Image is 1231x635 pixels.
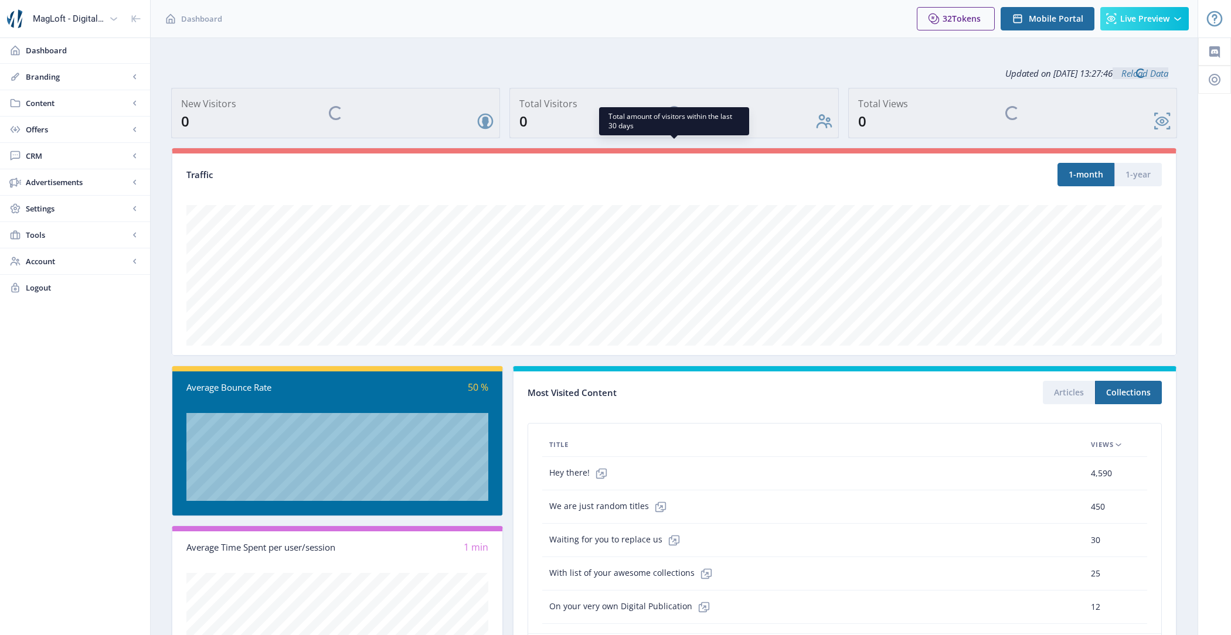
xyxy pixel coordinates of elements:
span: 4,590 [1091,466,1112,480]
span: Views [1091,438,1114,452]
span: Tokens [952,13,981,24]
span: Total amount of visitors within the last 30 days [608,112,740,131]
span: Live Preview [1120,14,1169,23]
span: Dashboard [26,45,141,56]
span: Hey there! [549,462,613,485]
span: Account [26,255,129,267]
span: Advertisements [26,176,129,188]
button: 1-month [1057,163,1114,186]
div: MagLoft - Digital Magazine [33,6,104,32]
span: On your very own Digital Publication [549,595,716,619]
span: With list of your awesome collections [549,562,718,585]
button: Live Preview [1100,7,1189,30]
span: 50 % [468,381,488,394]
span: Content [26,97,129,109]
div: Traffic [186,168,674,182]
span: Settings [26,203,129,214]
a: Reload Data [1113,67,1168,79]
div: 1 min [338,541,489,554]
button: Mobile Portal [1001,7,1094,30]
span: 30 [1091,533,1100,547]
span: Offers [26,124,129,135]
span: Branding [26,71,129,83]
span: Waiting for you to replace us [549,528,686,552]
span: Logout [26,282,141,293]
span: We are just random titles [549,495,672,518]
span: Dashboard [181,13,222,25]
span: 12 [1091,600,1100,614]
img: properties.app_icon.png [7,9,26,28]
button: 1-year [1114,163,1162,186]
span: Tools [26,229,129,241]
span: 25 [1091,566,1100,581]
span: 450 [1091,500,1105,514]
button: 32Tokens [917,7,995,30]
div: Most Visited Content [528,384,845,402]
div: Average Bounce Rate [186,381,338,394]
span: CRM [26,150,129,162]
button: Collections [1095,381,1162,404]
div: Average Time Spent per user/session [186,541,338,554]
div: Updated on [DATE] 13:27:46 [171,59,1177,88]
span: Mobile Portal [1029,14,1083,23]
button: Articles [1043,381,1095,404]
span: Title [549,438,569,452]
